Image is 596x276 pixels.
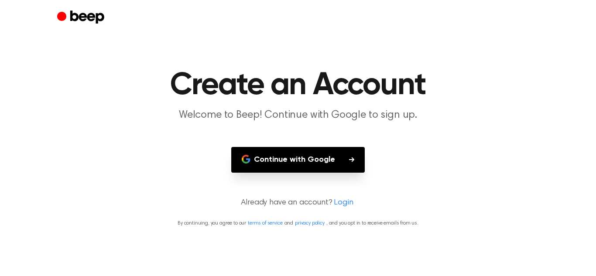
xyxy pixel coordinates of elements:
[334,197,353,209] a: Login
[231,147,365,173] button: Continue with Google
[130,108,466,123] p: Welcome to Beep! Continue with Google to sign up.
[248,221,282,226] a: terms of service
[295,221,325,226] a: privacy policy
[10,219,586,227] p: By continuing, you agree to our and , and you opt in to receive emails from us.
[57,9,106,26] a: Beep
[75,70,521,101] h1: Create an Account
[10,197,586,209] p: Already have an account?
